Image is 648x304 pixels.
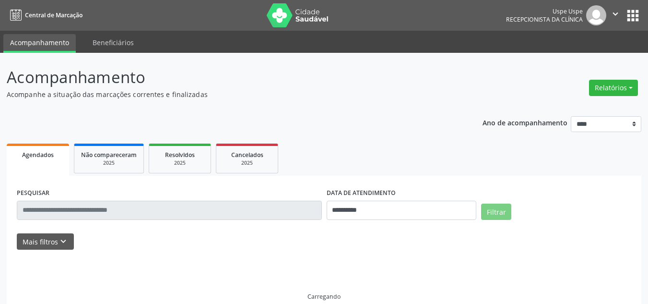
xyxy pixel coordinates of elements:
[81,151,137,159] span: Não compareceram
[481,204,511,220] button: Filtrar
[156,159,204,167] div: 2025
[506,15,583,24] span: Recepcionista da clínica
[58,236,69,247] i: keyboard_arrow_down
[610,9,621,19] i: 
[606,5,624,25] button: 
[506,7,583,15] div: Uspe Uspe
[231,151,263,159] span: Cancelados
[7,65,451,89] p: Acompanhamento
[86,34,141,51] a: Beneficiários
[586,5,606,25] img: img
[307,292,341,301] div: Carregando
[327,186,396,201] label: DATA DE ATENDIMENTO
[7,7,82,23] a: Central de Marcação
[165,151,195,159] span: Resolvidos
[17,186,49,201] label: PESQUISAR
[3,34,76,53] a: Acompanhamento
[483,116,567,128] p: Ano de acompanhamento
[81,159,137,167] div: 2025
[223,159,271,167] div: 2025
[624,7,641,24] button: apps
[22,151,54,159] span: Agendados
[7,89,451,99] p: Acompanhe a situação das marcações correntes e finalizadas
[25,11,82,19] span: Central de Marcação
[589,80,638,96] button: Relatórios
[17,233,74,250] button: Mais filtroskeyboard_arrow_down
